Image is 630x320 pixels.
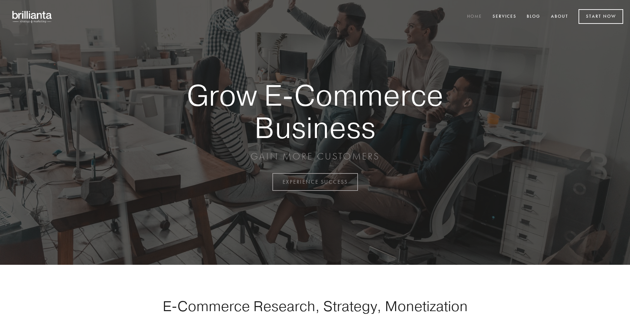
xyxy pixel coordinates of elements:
a: Home [463,11,486,22]
a: Start Now [579,9,623,24]
a: About [546,11,573,22]
a: Services [488,11,521,22]
img: brillianta - research, strategy, marketing [7,7,58,27]
strong: Grow E-Commerce Business [163,79,467,143]
h1: E-Commerce Research, Strategy, Monetization [141,298,489,315]
a: EXPERIENCE SUCCESS [272,173,358,191]
a: Blog [522,11,545,22]
p: GAIN MORE CUSTOMERS [163,150,467,163]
